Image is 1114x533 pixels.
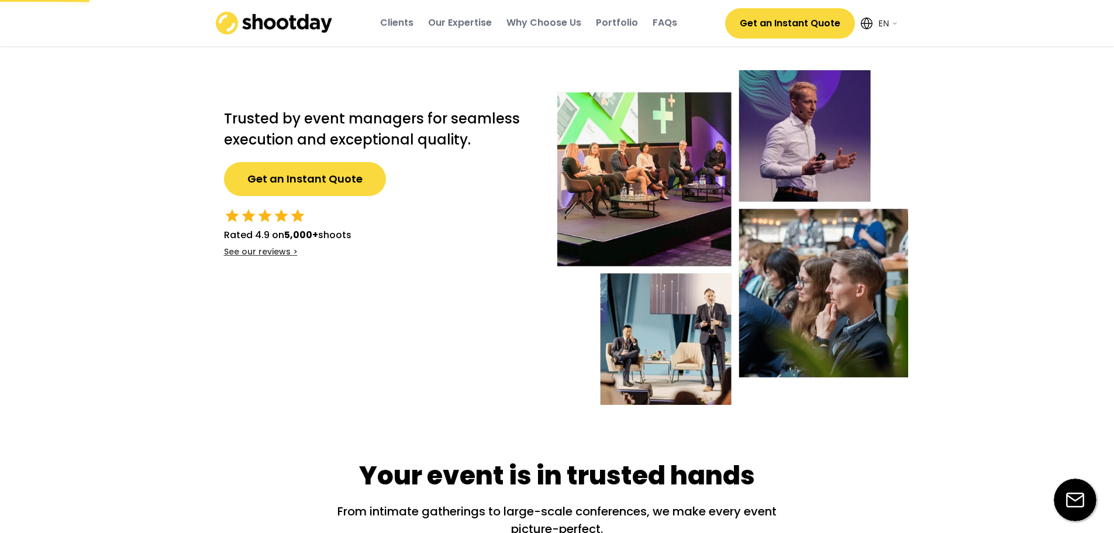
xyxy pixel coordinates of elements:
[557,70,908,405] img: Event-hero-intl%402x.webp
[284,228,318,242] strong: 5,000+
[861,18,872,29] img: Icon%20feather-globe%20%281%29.svg
[240,208,257,224] button: star
[380,16,413,29] div: Clients
[653,16,677,29] div: FAQs
[216,12,333,35] img: shootday_logo.png
[273,208,289,224] button: star
[224,108,534,150] h2: Trusted by event managers for seamless execution and exceptional quality.
[359,458,755,494] div: Your event is in trusted hands
[257,208,273,224] button: star
[224,162,386,196] button: Get an Instant Quote
[506,16,581,29] div: Why Choose Us
[725,8,855,39] button: Get an Instant Quote
[596,16,638,29] div: Portfolio
[428,16,492,29] div: Our Expertise
[224,228,351,242] div: Rated 4.9 on shoots
[289,208,306,224] button: star
[1054,479,1096,521] img: email-icon%20%281%29.svg
[224,208,240,224] button: star
[224,246,298,258] div: See our reviews >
